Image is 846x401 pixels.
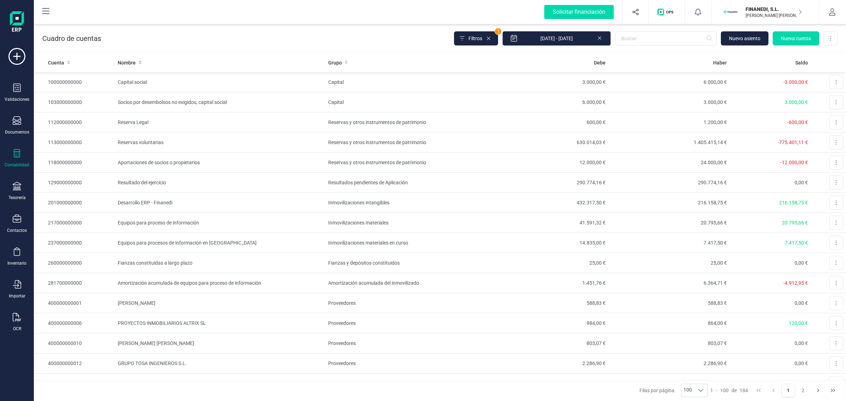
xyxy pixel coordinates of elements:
td: 7.417,50 € [608,233,730,253]
td: [PERSON_NAME] [PERSON_NAME] [115,333,325,353]
span: Grupo [328,59,342,66]
span: 100 [681,384,694,397]
span: Filtros [468,35,482,42]
span: 0,00 € [795,180,808,185]
button: Previous Page [767,384,780,397]
div: Contactos [7,228,27,233]
td: 6.000,00 € [487,92,608,112]
td: [PERSON_NAME] [115,293,325,313]
td: Equipos para proceso de información [115,213,325,233]
button: Last Page [826,384,840,397]
td: 2.286,90 € [487,353,608,374]
td: Reservas y otros instrumentos de patrimonio [325,132,487,153]
td: 400000000001 [34,293,115,313]
button: Solicitar financiación [536,1,622,23]
td: 118000000000 [34,153,115,173]
span: -4.912,95 € [783,280,808,286]
td: Fianzas constituidas a largo plazo [115,253,325,273]
td: 14.835,00 € [487,233,608,253]
td: Reservas y otros instrumentos de patrimonio [325,112,487,132]
td: 24.000,00 € [608,153,730,173]
span: -775.401,11 € [778,140,808,145]
td: 400000000006 [34,313,115,333]
td: Aportaciones de socios o propietarios [115,153,325,173]
td: 129000000000 [34,173,115,193]
button: Nuevo asiento [721,31,768,45]
span: 3.000,00 € [785,99,808,105]
td: Reservas y otros instrumentos de patrimonio [325,153,487,173]
span: 20.795,66 € [782,220,808,226]
span: 0,00 € [795,260,808,266]
td: 237000000000 [34,233,115,253]
td: 1.405.415,14 € [608,132,730,153]
span: 7.417,50 € [785,240,808,246]
td: 3.000,00 € [608,92,730,112]
td: 600,00 € [487,112,608,132]
td: Inmovilizaciones materiales [325,213,487,233]
span: 120,00 € [789,320,808,326]
td: Equipos para procesos de información en [GEOGRAPHIC_DATA] [115,233,325,253]
button: Logo de OPS [653,1,680,23]
td: 803,07 € [608,333,730,353]
td: 588,83 € [487,293,608,313]
img: Logo de OPS [657,8,676,16]
div: Solicitar financiación [544,5,614,19]
td: PROYECTOS INMOBILIARIOS ALTRIX SL [115,313,325,333]
td: Amortización acumulada del inmovilizado [325,273,487,293]
td: 201000000000 [34,193,115,213]
div: OCR [13,326,21,332]
span: Nueva cuenta [781,35,811,42]
button: Nueva cuenta [773,31,819,45]
button: Filtros [454,31,498,45]
td: 290.774,16 € [487,173,608,193]
td: Resultado del ejercicio [115,173,325,193]
td: 1.200,00 € [608,112,730,132]
td: Capital [325,92,487,112]
td: Proveedores [325,333,487,353]
div: Validaciones [5,97,29,102]
td: 984,00 € [487,313,608,333]
span: Cuenta [48,59,64,66]
span: 0,00 € [795,300,808,306]
td: Desarrollo ERP - Finanedi [115,193,325,213]
td: 103000000000 [34,92,115,112]
td: 6.000,00 € [608,72,730,92]
span: Saldo [795,59,808,66]
td: 2.286,90 € [608,353,730,374]
td: 113000000000 [34,132,115,153]
td: Reserva Legal [115,112,325,132]
span: 0,00 € [795,340,808,346]
span: -3.000,00 € [783,79,808,85]
span: -12.000,00 € [780,160,808,165]
p: Cuadro de cuentas [42,33,101,43]
td: 400000000010 [34,333,115,353]
td: 3.000,00 € [487,72,608,92]
div: Inventario [7,260,26,266]
img: Logo Finanedi [10,11,24,34]
td: 1.451,76 € [487,273,608,293]
td: 25,00 € [608,253,730,273]
td: 25,00 € [487,253,608,273]
td: Resultados pendientes de Aplicación [325,173,487,193]
button: Next Page [811,384,825,397]
span: 0,00 € [795,360,808,366]
span: Haber [713,59,727,66]
td: Reservas voluntarias [115,132,325,153]
button: First Page [752,384,765,397]
span: 216.158,75 € [779,200,808,205]
td: Proveedores [325,313,487,333]
td: Proveedores [325,353,487,374]
div: Importar [9,293,25,299]
td: Capital social [115,72,325,92]
td: Fianzas y depósitos constituidos [325,253,487,273]
div: Contabilidad [5,162,29,168]
td: 216.158,75 € [608,193,730,213]
td: 12.000,00 € [487,153,608,173]
span: 1 [710,387,713,394]
td: 290.774,16 € [608,173,730,193]
span: 1 [495,28,501,35]
button: Page 2 [796,384,810,397]
div: - [710,387,748,394]
td: Inmovilizaciones intangibles [325,193,487,213]
td: Socios por desembolsos no exigidos, capital social [115,92,325,112]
